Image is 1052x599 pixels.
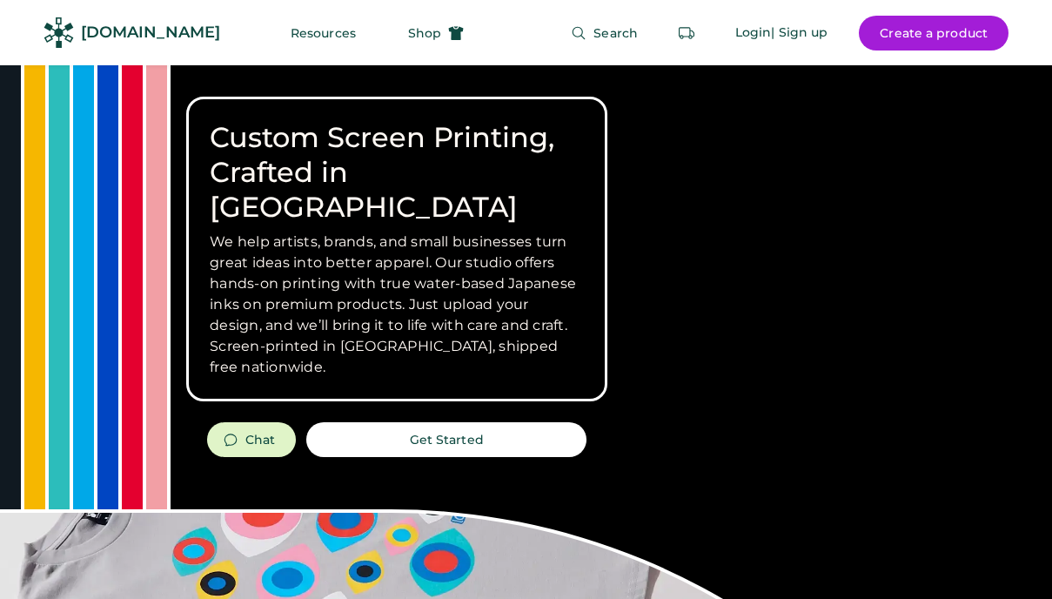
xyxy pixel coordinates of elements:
[210,232,584,378] h3: We help artists, brands, and small businesses turn great ideas into better apparel. Our studio of...
[859,16,1008,50] button: Create a product
[550,16,659,50] button: Search
[306,422,586,457] button: Get Started
[387,16,485,50] button: Shop
[210,120,584,225] h1: Custom Screen Printing, Crafted in [GEOGRAPHIC_DATA]
[408,27,441,39] span: Shop
[270,16,377,50] button: Resources
[593,27,638,39] span: Search
[669,16,704,50] button: Retrieve an order
[44,17,74,48] img: Rendered Logo - Screens
[81,22,220,44] div: [DOMAIN_NAME]
[771,24,828,42] div: | Sign up
[207,422,296,457] button: Chat
[735,24,772,42] div: Login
